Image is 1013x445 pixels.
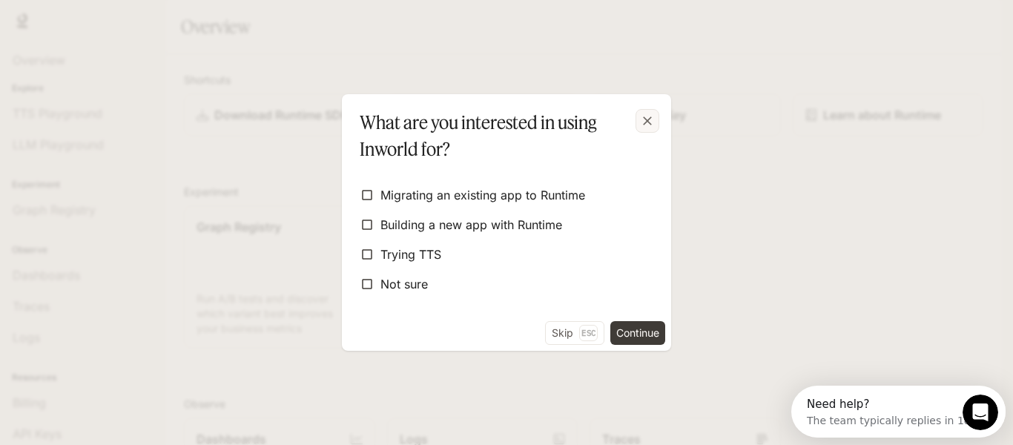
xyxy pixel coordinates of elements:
[360,109,647,162] p: What are you interested in using Inworld for?
[610,321,665,345] button: Continue
[963,395,998,430] iframe: Intercom live chat
[16,24,179,40] div: The team typically replies in 1d
[16,13,179,24] div: Need help?
[380,275,428,293] span: Not sure
[791,386,1006,438] iframe: Intercom live chat discovery launcher
[380,186,585,204] span: Migrating an existing app to Runtime
[380,245,441,263] span: Trying TTS
[545,321,604,345] button: SkipEsc
[579,325,598,341] p: Esc
[6,6,223,47] div: Open Intercom Messenger
[380,216,562,234] span: Building a new app with Runtime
